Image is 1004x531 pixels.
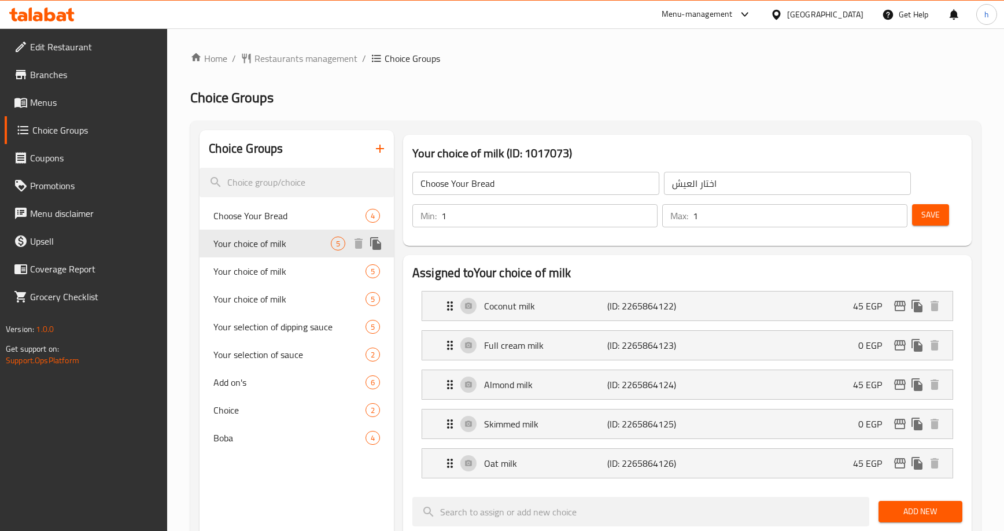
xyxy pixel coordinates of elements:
[200,202,394,230] div: Choose Your Bread4
[484,417,607,431] p: Skimmed milk
[921,208,940,222] span: Save
[5,116,168,144] a: Choice Groups
[853,456,891,470] p: 45 EGP
[909,376,926,393] button: duplicate
[5,255,168,283] a: Coverage Report
[213,320,366,334] span: Your selection of dipping sauce
[366,209,380,223] div: Choices
[891,415,909,433] button: edit
[926,376,943,393] button: delete
[909,455,926,472] button: duplicate
[366,349,379,360] span: 2
[912,204,949,226] button: Save
[891,455,909,472] button: edit
[422,449,953,478] div: Expand
[5,172,168,200] a: Promotions
[926,455,943,472] button: delete
[607,338,689,352] p: (ID: 2265864123)
[366,320,380,334] div: Choices
[412,144,962,163] h3: Your choice of milk (ID: 1017073)
[30,179,158,193] span: Promotions
[366,264,380,278] div: Choices
[200,230,394,257] div: Your choice of milk5deleteduplicate
[30,207,158,220] span: Menu disclaimer
[366,292,380,306] div: Choices
[331,237,345,250] div: Choices
[6,341,59,356] span: Get support on:
[670,209,688,223] p: Max:
[412,497,869,526] input: search
[662,8,733,21] div: Menu-management
[190,51,981,65] nav: breadcrumb
[200,168,394,197] input: search
[607,378,689,392] p: (ID: 2265864124)
[6,353,79,368] a: Support.OpsPlatform
[366,433,379,444] span: 4
[422,292,953,320] div: Expand
[200,396,394,424] div: Choice2
[385,51,440,65] span: Choice Groups
[200,341,394,368] div: Your selection of sauce2
[213,375,366,389] span: Add on's
[926,415,943,433] button: delete
[32,123,158,137] span: Choice Groups
[200,368,394,396] div: Add on's6
[331,238,345,249] span: 5
[422,370,953,399] div: Expand
[891,376,909,393] button: edit
[200,285,394,313] div: Your choice of milk5
[36,322,54,337] span: 1.0.0
[30,234,158,248] span: Upsell
[366,431,380,445] div: Choices
[858,417,891,431] p: 0 EGP
[420,209,437,223] p: Min:
[909,297,926,315] button: duplicate
[350,235,367,252] button: delete
[366,377,379,388] span: 6
[412,264,962,282] h2: Assigned to Your choice of milk
[232,51,236,65] li: /
[366,375,380,389] div: Choices
[5,89,168,116] a: Menus
[891,337,909,354] button: edit
[30,95,158,109] span: Menus
[412,444,962,483] li: Expand
[213,348,366,362] span: Your selection of sauce
[909,337,926,354] button: duplicate
[984,8,989,21] span: h
[926,297,943,315] button: delete
[213,264,366,278] span: Your choice of milk
[422,410,953,438] div: Expand
[5,61,168,89] a: Branches
[909,415,926,433] button: duplicate
[366,403,380,417] div: Choices
[484,299,607,313] p: Coconut milk
[607,299,689,313] p: (ID: 2265864122)
[5,283,168,311] a: Grocery Checklist
[30,40,158,54] span: Edit Restaurant
[254,51,357,65] span: Restaurants management
[412,286,962,326] li: Expand
[607,417,689,431] p: (ID: 2265864125)
[366,322,379,333] span: 5
[5,200,168,227] a: Menu disclaimer
[190,51,227,65] a: Home
[891,297,909,315] button: edit
[926,337,943,354] button: delete
[209,140,283,157] h2: Choice Groups
[484,378,607,392] p: Almond milk
[367,235,385,252] button: duplicate
[200,424,394,452] div: Boba4
[366,266,379,277] span: 5
[6,322,34,337] span: Version:
[30,290,158,304] span: Grocery Checklist
[853,299,891,313] p: 45 EGP
[366,211,379,222] span: 4
[213,292,366,306] span: Your choice of milk
[213,403,366,417] span: Choice
[607,456,689,470] p: (ID: 2265864126)
[366,348,380,362] div: Choices
[412,326,962,365] li: Expand
[30,262,158,276] span: Coverage Report
[190,84,274,110] span: Choice Groups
